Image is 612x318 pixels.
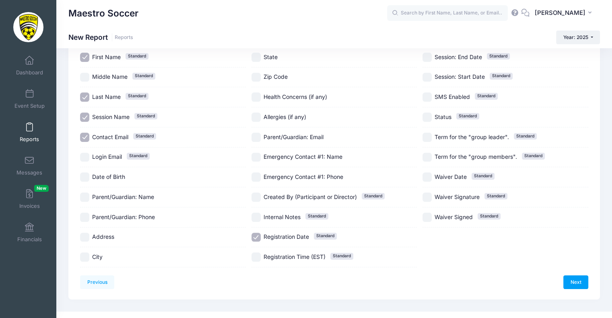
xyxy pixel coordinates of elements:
[10,51,49,80] a: Dashboard
[92,213,155,220] span: Parent/Guardian: Phone
[17,236,42,243] span: Financials
[422,153,432,162] input: Term for the "group members".Standard
[264,93,327,100] span: Health Concerns (if any)
[264,113,306,120] span: Allergies (if any)
[530,4,600,23] button: [PERSON_NAME]
[264,173,343,180] span: Emergency Contact #1: Phone
[435,213,473,220] span: Waiver Signed
[251,133,261,142] input: Parent/Guardian: Email
[422,213,432,222] input: Waiver SignedStandard
[10,85,49,113] a: Event Setup
[80,252,89,262] input: City
[475,93,498,99] span: Standard
[16,69,43,76] span: Dashboard
[80,53,89,62] input: First NameStandard
[422,92,432,102] input: SMS EnabledStandard
[251,233,261,242] input: Registration DateStandard
[556,31,600,44] button: Year: 2025
[133,133,156,140] span: Standard
[10,118,49,146] a: Reports
[264,253,326,260] span: Registration Time (EST)
[522,153,545,159] span: Standard
[80,193,89,202] input: Parent/Guardian: Name
[92,73,128,80] span: Middle Name
[92,93,121,100] span: Last Name
[251,213,261,222] input: Internal NotesStandard
[251,113,261,122] input: Allergies (if any)
[264,153,342,160] span: Emergency Contact #1: Name
[435,133,509,140] span: Term for the "group leader".
[264,233,309,240] span: Registration Date
[80,213,89,222] input: Parent/Guardian: Phone
[19,203,40,209] span: Invoices
[127,153,150,159] span: Standard
[456,113,479,119] span: Standard
[435,153,517,160] span: Term for the "group members".
[487,53,510,59] span: Standard
[92,113,130,120] span: Session Name
[134,113,157,119] span: Standard
[251,92,261,102] input: Health Concerns (if any)
[264,133,324,140] span: Parent/Guardian: Email
[126,93,148,99] span: Standard
[514,133,537,140] span: Standard
[13,12,43,42] img: Maestro Soccer
[435,93,470,100] span: SMS Enabled
[484,193,507,199] span: Standard
[435,53,482,60] span: Session: End Date
[435,113,451,120] span: Status
[92,133,128,140] span: Contact Email
[80,73,89,82] input: Middle NameStandard
[264,73,288,80] span: Zip Code
[472,173,495,179] span: Standard
[92,193,154,200] span: Parent/Guardian: Name
[362,193,385,199] span: Standard
[10,185,49,213] a: InvoicesNew
[305,213,328,220] span: Standard
[251,53,261,62] input: State
[251,252,261,262] input: Registration Time (EST)Standard
[132,73,155,79] span: Standard
[251,172,261,182] input: Emergency Contact #1: Phone
[14,103,45,109] span: Event Setup
[251,193,261,202] input: Created By (Participant or Director)Standard
[80,172,89,182] input: Date of Birth
[80,133,89,142] input: Contact EmailStandard
[435,73,485,80] span: Session: Start Date
[535,8,585,17] span: [PERSON_NAME]
[34,185,49,192] span: New
[68,4,138,23] h1: Maestro Soccer
[387,5,508,21] input: Search by First Name, Last Name, or Email...
[20,136,39,143] span: Reports
[251,153,261,162] input: Emergency Contact #1: Name
[330,253,353,259] span: Standard
[80,92,89,102] input: Last NameStandard
[422,73,432,82] input: Session: Start DateStandard
[68,33,133,41] h1: New Report
[490,73,513,79] span: Standard
[264,53,278,60] span: State
[10,152,49,180] a: Messages
[422,193,432,202] input: Waiver SignatureStandard
[422,172,432,182] input: Waiver DateStandard
[422,53,432,62] input: Session: End DateStandard
[264,193,357,200] span: Created By (Participant or Director)
[126,53,148,59] span: Standard
[92,153,122,160] span: Login Email
[563,275,588,289] a: Next
[92,173,125,180] span: Date of Birth
[115,35,133,41] a: Reports
[264,213,301,220] span: Internal Notes
[92,233,114,240] span: Address
[92,53,121,60] span: First Name
[435,173,467,180] span: Waiver Date
[92,253,103,260] span: City
[422,113,432,122] input: StatusStandard
[251,73,261,82] input: Zip Code
[80,113,89,122] input: Session NameStandard
[435,193,480,200] span: Waiver Signature
[314,233,337,239] span: Standard
[80,233,89,242] input: Address
[80,275,114,289] a: Previous
[478,213,501,220] span: Standard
